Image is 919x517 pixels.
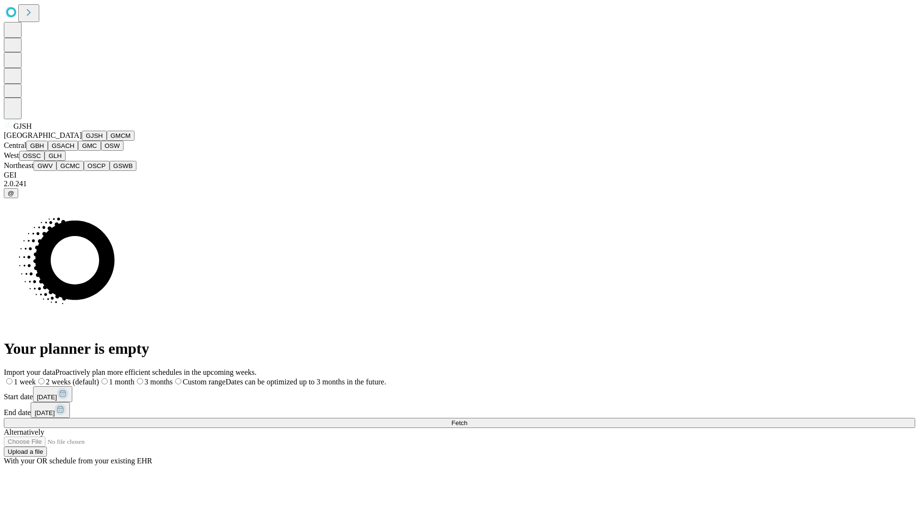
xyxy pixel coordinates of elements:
button: OSW [101,141,124,151]
button: GMCM [107,131,134,141]
span: GJSH [13,122,32,130]
input: 2 weeks (default) [38,378,45,384]
button: GLH [45,151,65,161]
button: Fetch [4,418,915,428]
button: OSCP [84,161,110,171]
button: GSWB [110,161,137,171]
span: [GEOGRAPHIC_DATA] [4,131,82,139]
button: OSSC [19,151,45,161]
span: [DATE] [37,393,57,401]
span: 2 weeks (default) [46,378,99,386]
input: 1 week [6,378,12,384]
span: 1 month [109,378,134,386]
span: Central [4,141,26,149]
span: Dates can be optimized up to 3 months in the future. [225,378,386,386]
input: 3 months [137,378,143,384]
button: [DATE] [31,402,70,418]
button: @ [4,188,18,198]
button: GMC [78,141,101,151]
h1: Your planner is empty [4,340,915,358]
button: GBH [26,141,48,151]
span: Fetch [451,419,467,427]
button: Upload a file [4,447,47,457]
span: Proactively plan more efficient schedules in the upcoming weeks. [56,368,257,376]
span: 1 week [14,378,36,386]
div: End date [4,402,915,418]
div: GEI [4,171,915,180]
span: Alternatively [4,428,44,436]
div: 2.0.241 [4,180,915,188]
button: GWV [34,161,56,171]
span: @ [8,190,14,197]
span: Import your data [4,368,56,376]
input: Custom rangeDates can be optimized up to 3 months in the future. [175,378,181,384]
span: West [4,151,19,159]
button: [DATE] [33,386,72,402]
span: [DATE] [34,409,55,416]
span: 3 months [145,378,173,386]
div: Start date [4,386,915,402]
button: GJSH [82,131,107,141]
span: With your OR schedule from your existing EHR [4,457,152,465]
button: GSACH [48,141,78,151]
span: Northeast [4,161,34,169]
button: GCMC [56,161,84,171]
span: Custom range [183,378,225,386]
input: 1 month [101,378,108,384]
